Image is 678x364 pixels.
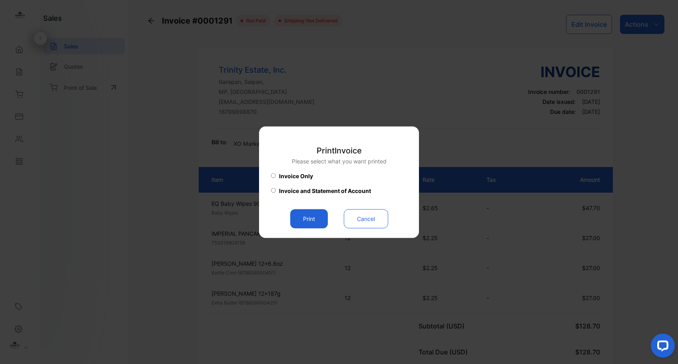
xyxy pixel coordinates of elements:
[644,330,678,364] iframe: LiveChat chat widget
[344,209,388,228] button: Cancel
[290,209,328,228] button: Print
[279,186,371,195] span: Invoice and Statement of Account
[292,144,387,156] p: Print Invoice
[292,157,387,165] p: Please select what you want printed
[279,171,313,180] span: Invoice Only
